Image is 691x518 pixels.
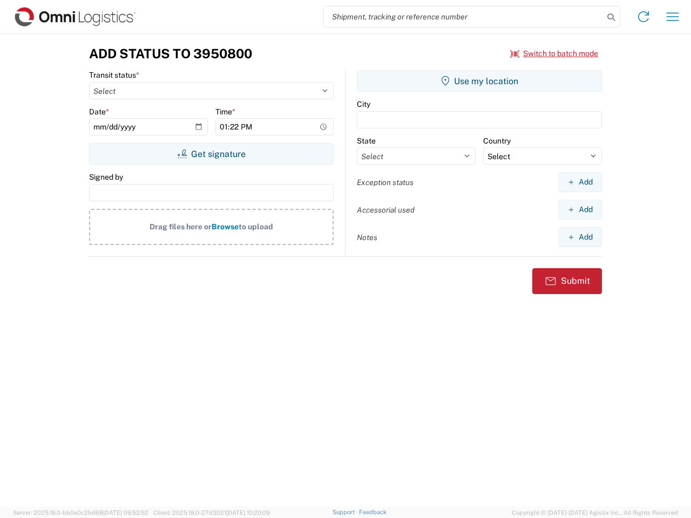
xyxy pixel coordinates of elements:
[13,509,148,516] span: Server: 2025.18.0-bb0e0c2bd68
[357,178,414,187] label: Exception status
[333,509,360,515] a: Support
[89,70,139,80] label: Transit status
[357,99,370,109] label: City
[212,222,239,231] span: Browse
[357,136,376,146] label: State
[324,6,604,27] input: Shipment, tracking or reference number
[558,200,602,220] button: Add
[89,46,252,62] h3: Add Status to 3950800
[510,45,598,63] button: Switch to batch mode
[357,205,415,215] label: Accessorial used
[359,509,387,515] a: Feedback
[357,233,377,242] label: Notes
[103,509,148,516] span: [DATE] 09:52:52
[558,227,602,247] button: Add
[153,509,270,516] span: Client: 2025.18.0-27d3021
[512,508,678,517] span: Copyright © [DATE]-[DATE] Agistix Inc., All Rights Reserved
[532,268,602,294] button: Submit
[215,107,235,117] label: Time
[226,509,270,516] span: [DATE] 10:20:09
[89,172,123,182] label: Signed by
[558,172,602,192] button: Add
[239,222,273,231] span: to upload
[357,70,602,92] button: Use my location
[150,222,212,231] span: Drag files here or
[89,143,334,165] button: Get signature
[483,136,511,146] label: Country
[89,107,109,117] label: Date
